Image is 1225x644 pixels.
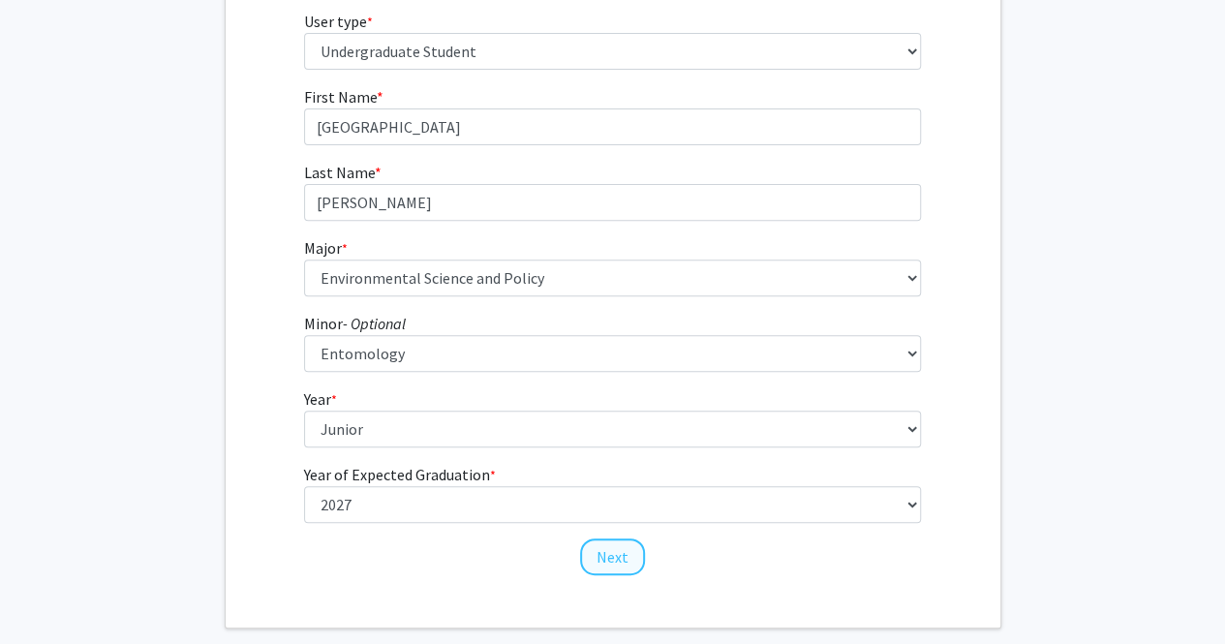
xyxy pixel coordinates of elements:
[343,314,406,333] i: - Optional
[304,163,375,182] span: Last Name
[304,387,337,411] label: Year
[304,10,373,33] label: User type
[304,312,406,335] label: Minor
[304,236,348,260] label: Major
[304,463,496,486] label: Year of Expected Graduation
[304,87,377,107] span: First Name
[15,557,82,629] iframe: Chat
[580,538,645,575] button: Next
